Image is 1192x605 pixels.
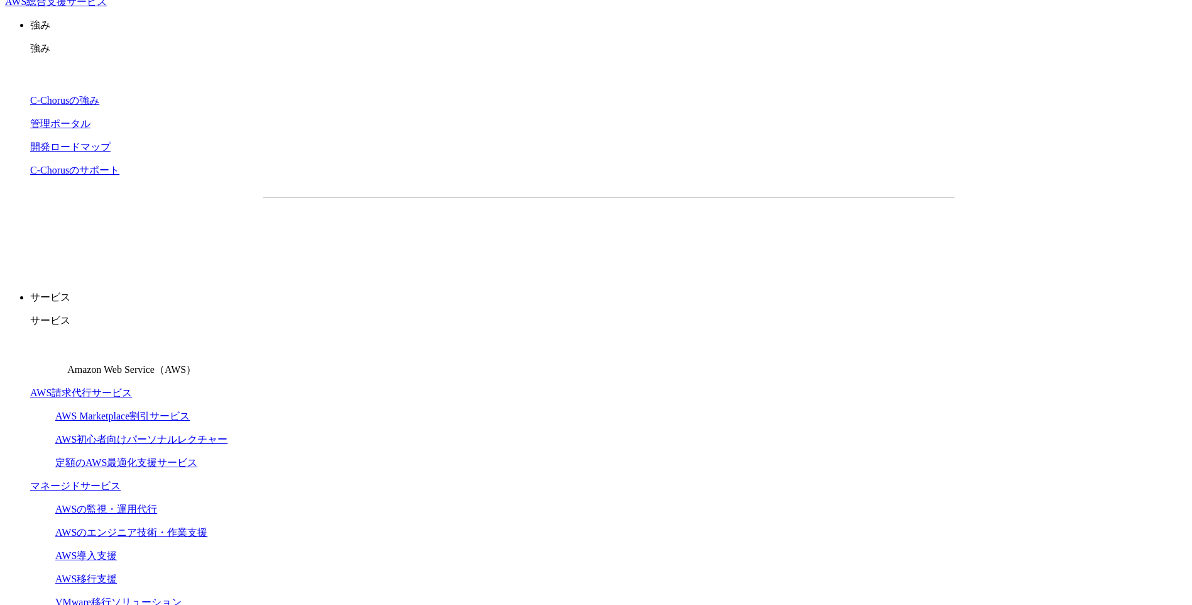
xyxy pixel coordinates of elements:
[55,457,197,468] a: 定額のAWS最適化支援サービス
[30,480,121,491] a: マネージドサービス
[55,434,227,445] a: AWS初心者向けパーソナルレクチャー
[55,550,117,561] a: AWS導入支援
[30,19,1187,32] p: 強み
[30,338,65,373] img: Amazon Web Service（AWS）
[55,574,117,584] a: AWS移行支援
[67,364,196,375] span: Amazon Web Service（AWS）
[30,165,119,175] a: C-Chorusのサポート
[30,314,1187,328] p: サービス
[30,42,1187,55] p: 強み
[615,218,817,250] a: まずは相談する
[55,504,157,514] a: AWSの監視・運用代行
[30,142,111,152] a: 開発ロードマップ
[400,218,603,250] a: 資料を請求する
[30,291,1187,304] p: サービス
[55,411,190,421] a: AWS Marketplace割引サービス
[30,95,99,106] a: C-Chorusの強み
[30,387,132,398] a: AWS請求代行サービス
[30,118,90,129] a: 管理ポータル
[55,527,207,538] a: AWSのエンジニア技術・作業支援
